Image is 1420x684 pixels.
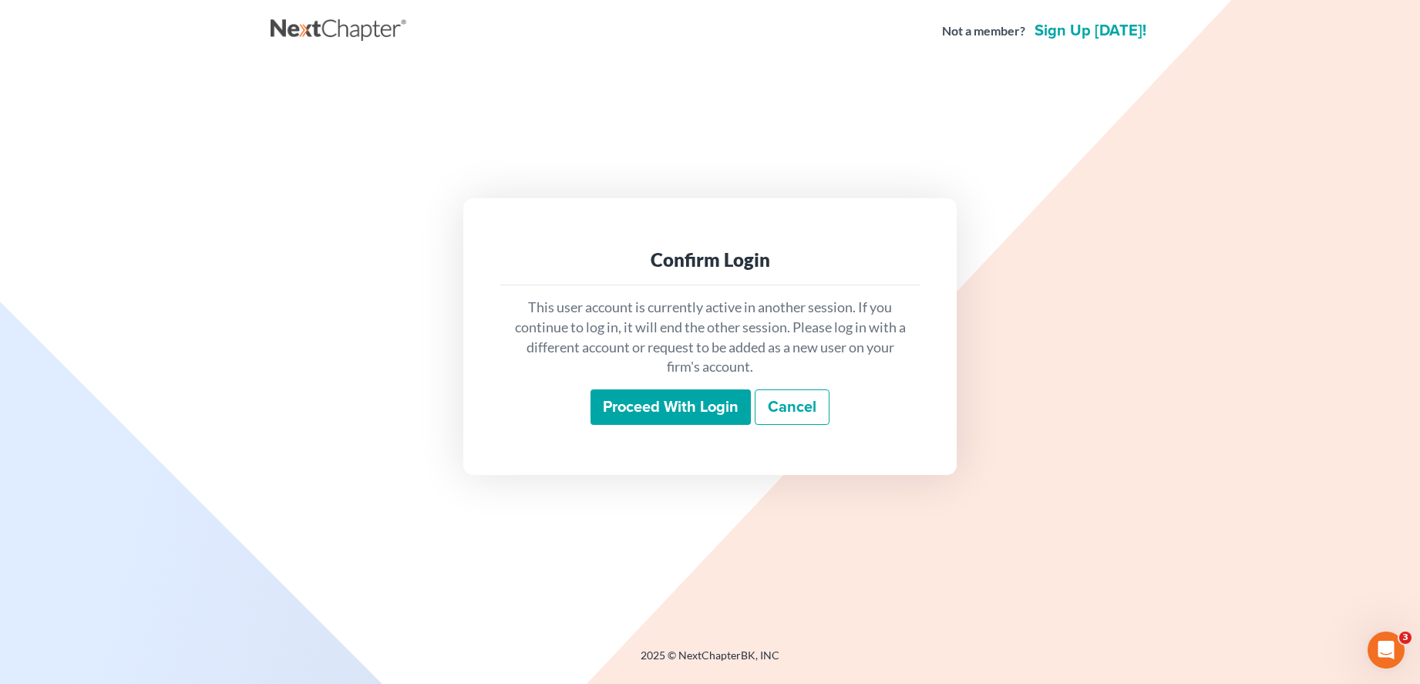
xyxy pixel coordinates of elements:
[942,22,1025,40] strong: Not a member?
[755,389,829,425] a: Cancel
[1368,632,1405,669] iframe: Intercom live chat
[1399,632,1412,644] span: 3
[1031,23,1149,39] a: Sign up [DATE]!
[591,389,751,425] input: Proceed with login
[271,648,1149,676] div: 2025 © NextChapterBK, INC
[513,298,907,377] p: This user account is currently active in another session. If you continue to log in, it will end ...
[513,248,907,272] div: Confirm Login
